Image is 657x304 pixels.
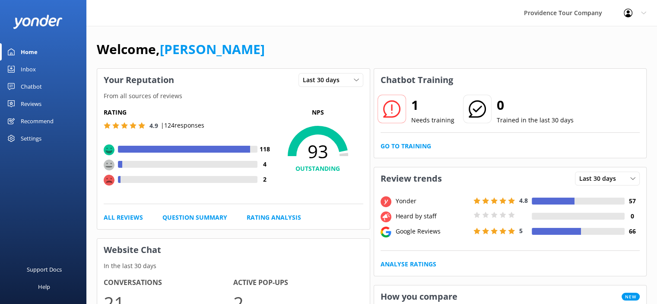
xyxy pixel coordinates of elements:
h5: Rating [104,108,273,117]
div: Home [21,43,38,61]
h2: 0 [497,95,574,115]
div: Google Reviews [394,227,471,236]
p: Needs training [411,115,454,125]
p: Trained in the last 30 days [497,115,574,125]
span: Last 30 days [303,75,345,85]
img: yonder-white-logo.png [13,15,63,29]
span: Last 30 days [579,174,621,183]
h3: Website Chat [97,239,370,261]
h4: Active Pop-ups [233,277,363,288]
h4: OUTSTANDING [273,164,363,173]
div: Heard by staff [394,211,471,221]
h4: Conversations [104,277,233,288]
h3: Chatbot Training [374,69,460,91]
span: New [622,293,640,301]
p: | 124 responses [161,121,204,130]
div: Inbox [21,61,36,78]
h1: Welcome, [97,39,265,60]
div: Reviews [21,95,41,112]
h4: 118 [257,144,273,154]
a: Question Summary [162,213,227,222]
a: Analyse Ratings [381,259,436,269]
div: Help [38,278,50,295]
h2: 1 [411,95,454,115]
span: 5 [519,227,523,235]
p: From all sources of reviews [97,91,370,101]
h4: 4 [257,160,273,169]
span: 4.8 [519,196,528,205]
div: Settings [21,130,41,147]
div: Support Docs [27,261,62,278]
h4: 0 [625,211,640,221]
h4: 66 [625,227,640,236]
a: All Reviews [104,213,143,222]
a: Rating Analysis [247,213,301,222]
h3: Review trends [374,167,448,190]
span: 4.9 [149,122,158,130]
h4: 57 [625,196,640,206]
a: [PERSON_NAME] [160,40,265,58]
div: Recommend [21,112,54,130]
div: Yonder [394,196,471,206]
p: NPS [273,108,363,117]
h3: Your Reputation [97,69,181,91]
a: Go to Training [381,141,431,151]
h4: 2 [257,175,273,184]
span: 93 [273,141,363,162]
p: In the last 30 days [97,261,370,271]
div: Chatbot [21,78,42,95]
